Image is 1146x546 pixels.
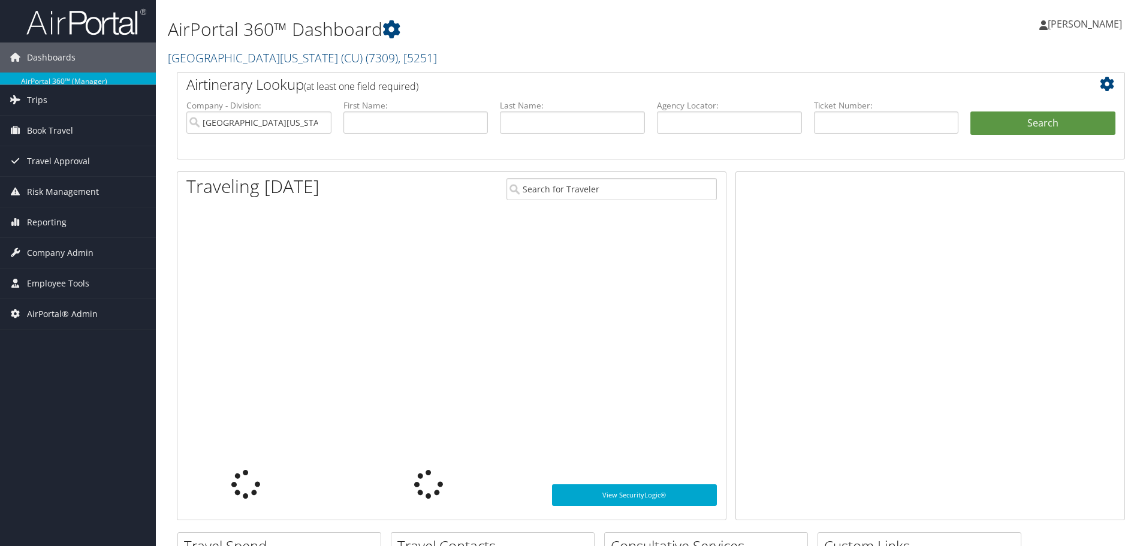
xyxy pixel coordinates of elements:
input: Search for Traveler [506,178,717,200]
span: Reporting [27,207,67,237]
label: Ticket Number: [814,99,959,111]
h1: Traveling [DATE] [186,174,319,199]
h1: AirPortal 360™ Dashboard [168,17,812,42]
span: Risk Management [27,177,99,207]
label: Last Name: [500,99,645,111]
span: [PERSON_NAME] [1048,17,1122,31]
a: [PERSON_NAME] [1039,6,1134,42]
span: Book Travel [27,116,73,146]
label: First Name: [343,99,488,111]
button: Search [970,111,1115,135]
a: [GEOGRAPHIC_DATA][US_STATE] (CU) [168,50,437,66]
span: Company Admin [27,238,94,268]
label: Agency Locator: [657,99,802,111]
span: Dashboards [27,43,76,73]
span: ( 7309 ) [366,50,398,66]
span: Trips [27,85,47,115]
h2: Airtinerary Lookup [186,74,1036,95]
span: AirPortal® Admin [27,299,98,329]
span: , [ 5251 ] [398,50,437,66]
span: (at least one field required) [304,80,418,93]
img: airportal-logo.png [26,8,146,36]
a: View SecurityLogic® [552,484,717,506]
label: Company - Division: [186,99,331,111]
span: Employee Tools [27,269,89,298]
span: Travel Approval [27,146,90,176]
